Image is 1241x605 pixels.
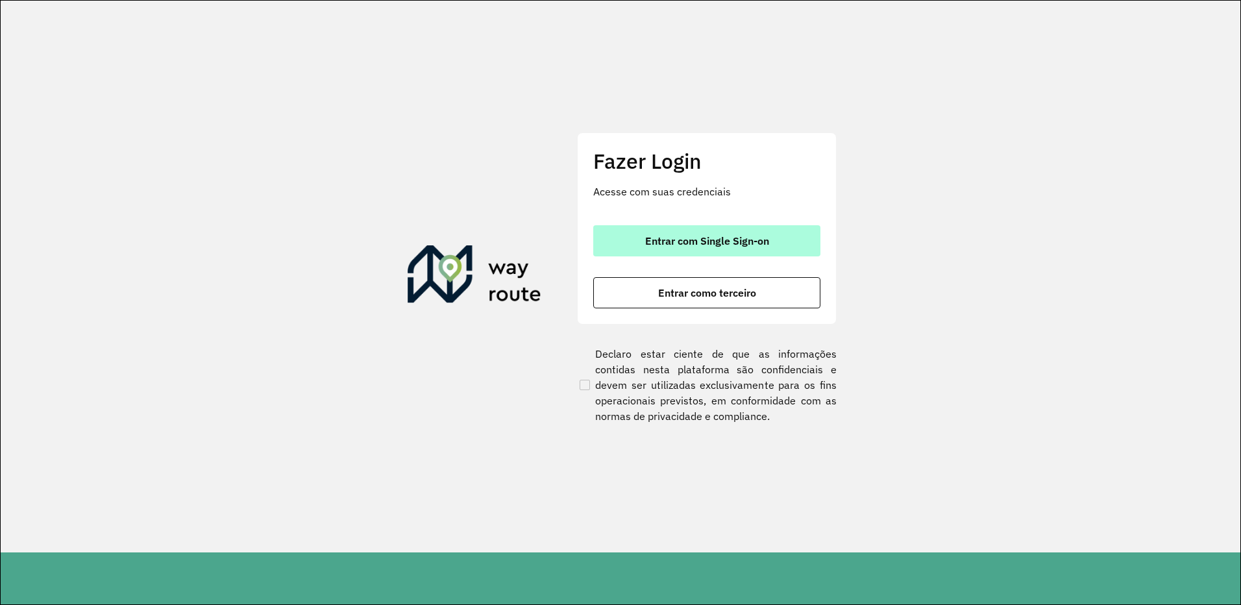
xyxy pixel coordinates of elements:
button: button [593,277,820,308]
img: Roteirizador AmbevTech [408,245,541,308]
p: Acesse com suas credenciais [593,184,820,199]
span: Entrar com Single Sign-on [645,236,769,246]
button: button [593,225,820,256]
span: Entrar como terceiro [658,288,756,298]
h2: Fazer Login [593,149,820,173]
label: Declaro estar ciente de que as informações contidas nesta plataforma são confidenciais e devem se... [577,346,837,424]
